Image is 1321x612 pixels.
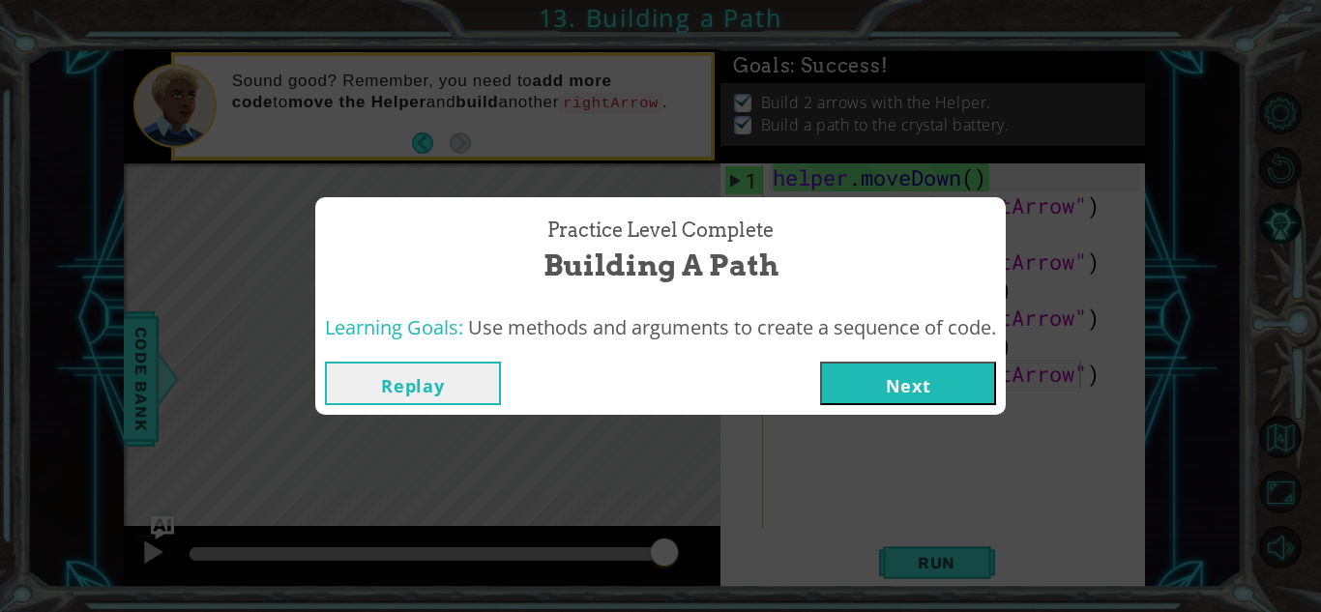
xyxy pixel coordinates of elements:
[547,217,774,245] span: Practice Level Complete
[325,362,501,405] button: Replay
[325,314,463,340] span: Learning Goals:
[468,314,996,340] span: Use methods and arguments to create a sequence of code.
[543,245,778,286] span: Building a Path
[820,362,996,405] button: Next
